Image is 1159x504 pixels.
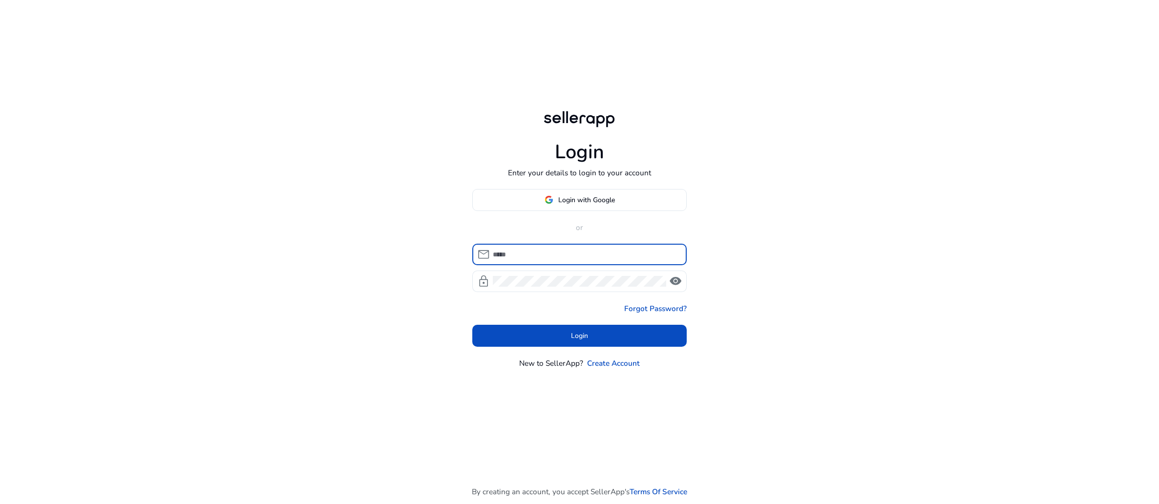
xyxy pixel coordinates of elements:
[630,486,687,497] a: Terms Of Service
[558,195,615,205] span: Login with Google
[477,248,490,261] span: mail
[669,275,682,288] span: visibility
[587,357,640,369] a: Create Account
[472,189,687,211] button: Login with Google
[624,303,687,314] a: Forgot Password?
[571,331,588,341] span: Login
[519,357,583,369] p: New to SellerApp?
[545,195,553,204] img: google-logo.svg
[508,167,651,178] p: Enter your details to login to your account
[472,325,687,347] button: Login
[477,275,490,288] span: lock
[555,141,604,164] h1: Login
[472,222,687,233] p: or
